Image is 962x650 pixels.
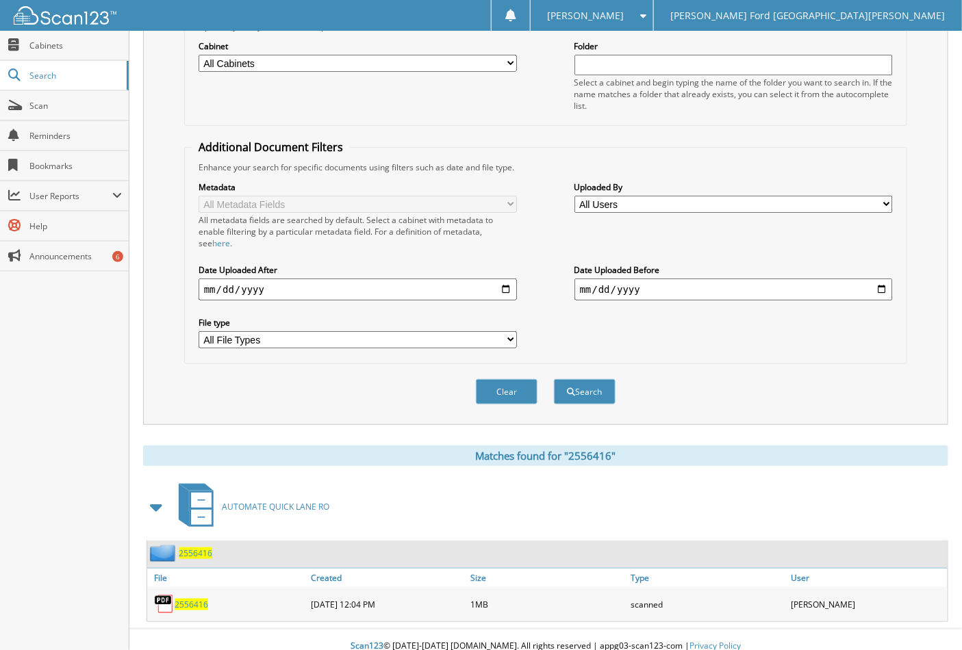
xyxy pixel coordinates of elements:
span: Reminders [29,130,122,142]
div: 1MB [468,590,628,618]
div: Matches found for "2556416" [143,445,948,466]
legend: Additional Document Filters [192,140,350,155]
button: Clear [476,379,537,404]
span: Scan [29,100,122,112]
span: User Reports [29,190,112,202]
span: [PERSON_NAME] Ford [GEOGRAPHIC_DATA][PERSON_NAME] [670,12,946,20]
label: File type [199,317,517,328]
label: Folder [574,40,893,52]
div: 6 [112,251,123,262]
a: 2556416 [179,547,212,559]
input: end [574,278,893,300]
input: start [199,278,517,300]
div: Select a cabinet and begin typing the name of the folder you want to search in. If the name match... [574,77,893,112]
div: All metadata fields are searched by default. Select a cabinet with metadata to enable filtering b... [199,214,517,249]
label: Cabinet [199,40,517,52]
a: Created [307,569,468,587]
a: AUTOMATE QUICK LANE RO [170,480,329,534]
button: Search [554,379,616,404]
div: [DATE] 12:04 PM [307,590,468,618]
span: Cabinets [29,40,122,51]
div: Enhance your search for specific documents using filters such as date and file type. [192,161,900,173]
iframe: Chat Widget [894,584,962,650]
label: Date Uploaded Before [574,264,893,276]
span: AUTOMATE QUICK LANE RO [222,501,329,512]
a: Type [627,569,787,587]
a: File [147,569,307,587]
a: here [212,237,230,249]
div: scanned [627,590,787,618]
label: Date Uploaded After [199,264,517,276]
span: Bookmarks [29,160,122,172]
a: User [787,569,948,587]
label: Metadata [199,181,517,193]
img: folder2.png [150,545,179,562]
span: Announcements [29,250,122,262]
div: [PERSON_NAME] [787,590,948,618]
img: scan123-logo-white.svg [14,6,116,25]
span: Help [29,220,122,232]
a: 2556416 [175,599,208,610]
label: Uploaded By [574,181,893,193]
img: PDF.png [154,594,175,614]
span: [PERSON_NAME] [547,12,624,20]
span: Search [29,70,120,81]
a: Size [468,569,628,587]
